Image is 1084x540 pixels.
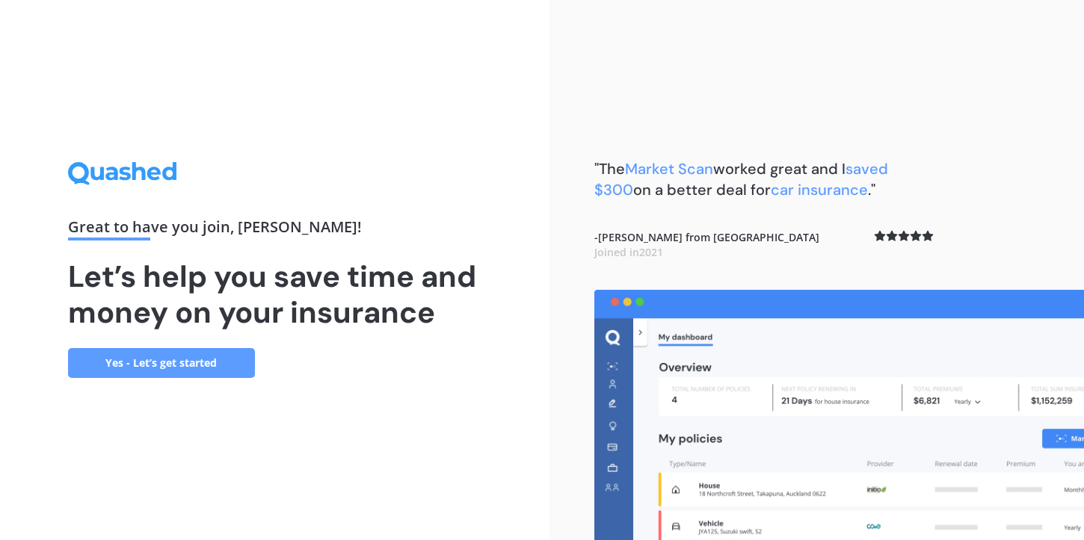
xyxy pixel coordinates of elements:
[594,159,888,199] span: saved $300
[68,348,255,378] a: Yes - Let’s get started
[771,180,868,199] span: car insurance
[594,245,663,259] span: Joined in 2021
[625,159,713,179] span: Market Scan
[594,230,819,259] b: - [PERSON_NAME] from [GEOGRAPHIC_DATA]
[68,258,482,330] h1: Let’s help you save time and money on your insurance
[68,220,482,240] div: Great to have you join , [PERSON_NAME] !
[594,290,1084,540] img: dashboard.webp
[594,159,888,199] b: "The worked great and I on a better deal for ."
